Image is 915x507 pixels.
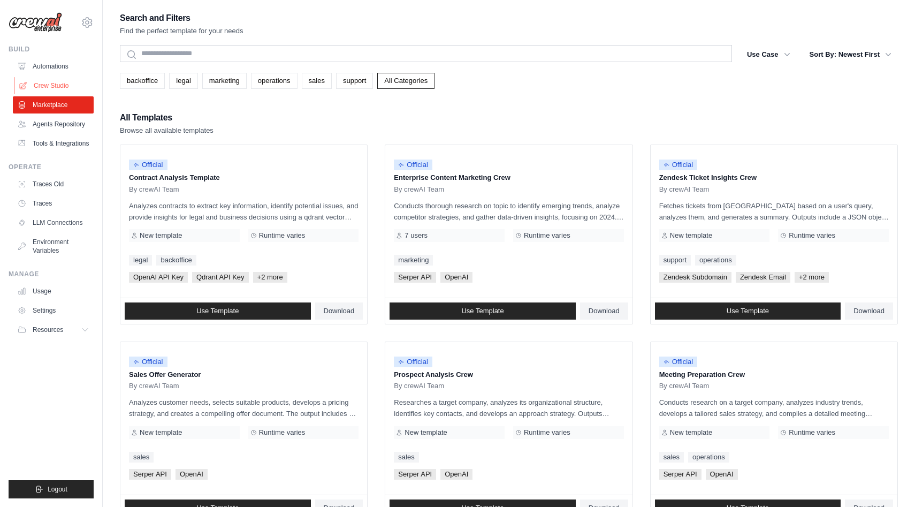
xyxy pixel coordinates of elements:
a: Usage [13,283,94,300]
p: Fetches tickets from [GEOGRAPHIC_DATA] based on a user's query, analyzes them, and generates a su... [659,200,889,223]
span: Zendesk Subdomain [659,272,731,283]
span: By crewAI Team [394,382,444,390]
span: New template [140,231,182,240]
span: Official [659,160,698,170]
span: OpenAI [440,469,472,480]
img: Logo [9,12,62,33]
div: Build [9,45,94,54]
a: Use Template [390,302,576,320]
a: LLM Connections [13,214,94,231]
p: Find the perfect template for your needs [120,26,243,36]
span: Official [394,357,432,367]
a: Download [315,302,363,320]
a: backoffice [156,255,196,266]
span: Runtime varies [259,428,306,437]
span: Serper API [659,469,701,480]
a: Marketplace [13,96,94,113]
span: Runtime varies [524,231,570,240]
span: By crewAI Team [394,185,444,194]
span: New template [405,428,447,437]
span: Resources [33,326,63,334]
a: All Categories [377,73,434,89]
span: Runtime varies [524,428,570,437]
span: OpenAI [440,272,472,283]
a: sales [129,452,154,463]
span: +2 more [253,272,287,283]
a: marketing [394,255,433,266]
p: Conducts thorough research on topic to identify emerging trends, analyze competitor strategies, a... [394,200,623,223]
span: Serper API [394,469,436,480]
a: operations [251,73,298,89]
a: sales [302,73,332,89]
a: support [336,73,373,89]
span: By crewAI Team [129,382,179,390]
button: Resources [13,321,94,338]
span: Serper API [129,469,171,480]
span: Download [589,307,620,315]
span: Official [129,357,167,367]
div: Manage [9,270,94,278]
span: New template [670,428,712,437]
a: Download [580,302,628,320]
button: Logout [9,480,94,498]
a: Agents Repository [13,116,94,133]
a: Use Template [655,302,841,320]
span: Download [324,307,355,315]
span: OpenAI API Key [129,272,188,283]
h2: All Templates [120,110,213,125]
a: Traces Old [13,176,94,193]
span: By crewAI Team [129,185,179,194]
span: New template [670,231,712,240]
a: backoffice [120,73,165,89]
a: Crew Studio [14,77,95,94]
a: Tools & Integrations [13,135,94,152]
a: legal [129,255,152,266]
span: Zendesk Email [736,272,790,283]
span: Use Template [461,307,504,315]
a: Settings [13,302,94,319]
a: legal [169,73,197,89]
a: Automations [13,58,94,75]
span: Runtime varies [789,231,835,240]
span: New template [140,428,182,437]
span: Runtime varies [789,428,835,437]
span: By crewAI Team [659,382,710,390]
span: +2 more [795,272,829,283]
h2: Search and Filters [120,11,243,26]
p: Conducts research on a target company, analyzes industry trends, develops a tailored sales strate... [659,397,889,419]
a: operations [688,452,729,463]
span: Download [853,307,884,315]
p: Prospect Analysis Crew [394,369,623,380]
span: Official [129,160,167,170]
p: Researches a target company, analyzes its organizational structure, identifies key contacts, and ... [394,397,623,419]
button: Sort By: Newest First [803,45,898,64]
span: Use Template [196,307,239,315]
span: Logout [48,485,67,494]
a: Use Template [125,302,311,320]
span: Official [394,160,432,170]
p: Enterprise Content Marketing Crew [394,172,623,183]
p: Analyzes customer needs, selects suitable products, develops a pricing strategy, and creates a co... [129,397,359,419]
span: Use Template [727,307,769,315]
p: Browse all available templates [120,125,213,136]
span: Runtime varies [259,231,306,240]
p: Sales Offer Generator [129,369,359,380]
span: Official [659,357,698,367]
a: sales [394,452,418,463]
button: Use Case [741,45,797,64]
span: Qdrant API Key [192,272,249,283]
span: Serper API [394,272,436,283]
span: 7 users [405,231,428,240]
a: Environment Variables [13,233,94,259]
span: By crewAI Team [659,185,710,194]
a: Download [845,302,893,320]
p: Meeting Preparation Crew [659,369,889,380]
p: Contract Analysis Template [129,172,359,183]
div: Operate [9,163,94,171]
p: Zendesk Ticket Insights Crew [659,172,889,183]
a: sales [659,452,684,463]
a: marketing [202,73,247,89]
a: Traces [13,195,94,212]
span: OpenAI [176,469,208,480]
span: OpenAI [706,469,738,480]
